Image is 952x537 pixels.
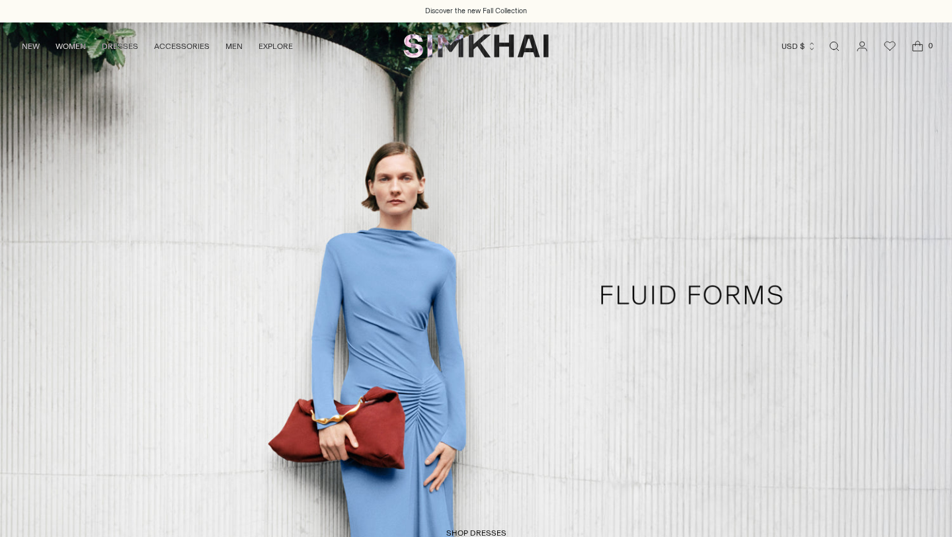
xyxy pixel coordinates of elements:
a: Open cart modal [904,33,931,60]
a: SIMKHAI [403,33,549,59]
a: WOMEN [56,32,86,61]
a: DRESSES [102,32,138,61]
a: Wishlist [877,33,903,60]
a: Open search modal [821,33,848,60]
button: USD $ [781,32,816,61]
span: 0 [924,40,936,52]
a: EXPLORE [258,32,293,61]
a: MEN [225,32,243,61]
a: ACCESSORIES [154,32,210,61]
a: NEW [22,32,40,61]
a: Go to the account page [849,33,875,60]
a: Discover the new Fall Collection [425,6,527,17]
